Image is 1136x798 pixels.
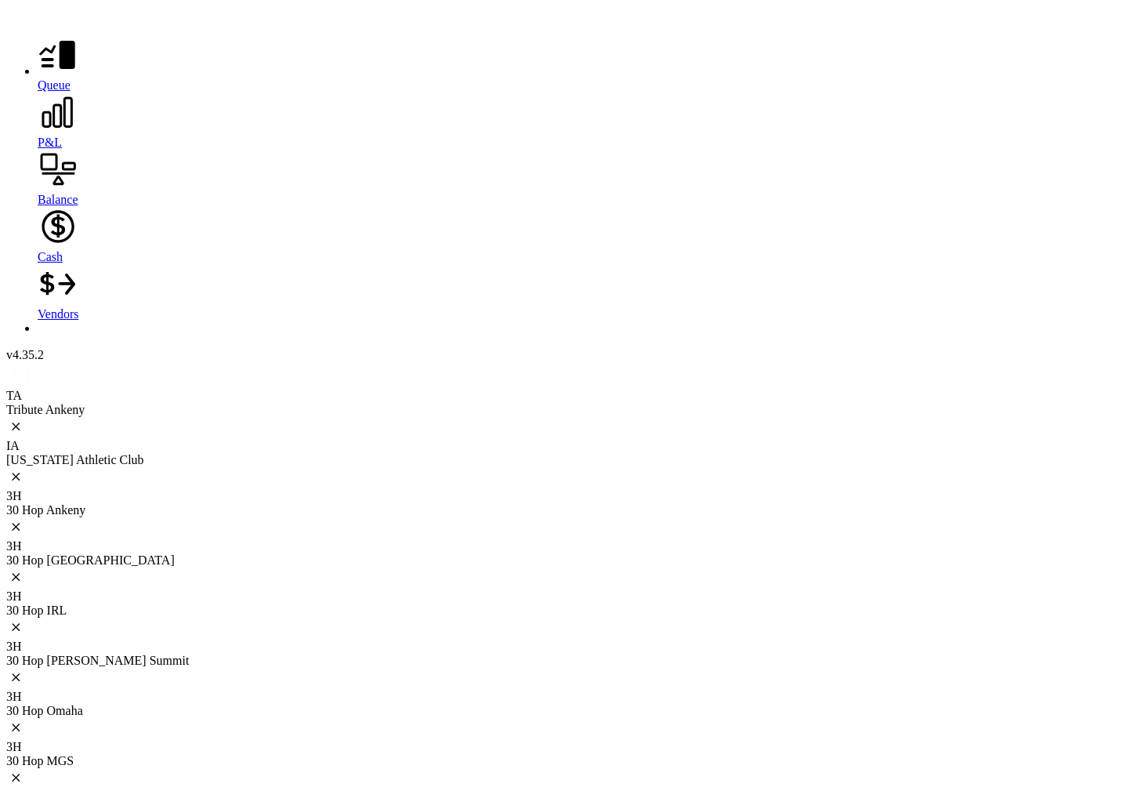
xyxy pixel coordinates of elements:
[6,403,1130,417] div: Tribute Ankeny
[38,136,62,149] span: P&L
[38,35,1130,92] a: Queue
[6,690,1130,704] div: 3H
[38,193,78,206] span: Balance
[38,78,71,92] span: Queue
[6,640,1130,654] div: 3H
[6,704,1130,718] div: 30 Hop Omaha
[38,250,63,263] span: Cash
[6,553,1130,568] div: 30 Hop [GEOGRAPHIC_DATA]
[6,654,1130,668] div: 30 Hop [PERSON_NAME] Summit
[6,453,1130,467] div: [US_STATE] Athletic Club
[6,754,1130,768] div: 30 Hop MGS
[6,439,1130,453] div: IA
[6,348,1130,362] div: v 4.35.2
[6,589,1130,604] div: 3H
[38,150,1130,207] a: Balance
[6,740,1130,754] div: 3H
[6,604,1130,618] div: 30 Hop IRL
[6,489,1130,503] div: 3H
[6,389,1130,403] div: TA
[38,92,1130,150] a: P&L
[6,503,1130,517] div: 30 Hop Ankeny
[38,307,78,321] span: Vendors
[38,264,1130,321] a: Vendors
[38,207,1130,264] a: Cash
[6,539,1130,553] div: 3H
